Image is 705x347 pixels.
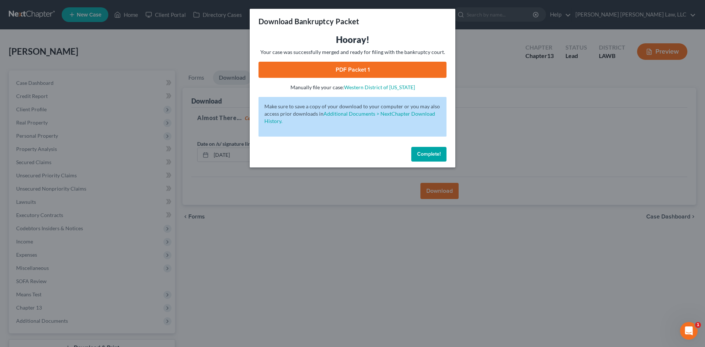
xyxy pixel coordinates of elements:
[680,322,698,340] iframe: Intercom live chat
[258,48,446,56] p: Your case was successfully merged and ready for filing with the bankruptcy court.
[411,147,446,162] button: Complete!
[258,16,359,26] h3: Download Bankruptcy Packet
[695,322,701,328] span: 1
[258,62,446,78] a: PDF Packet 1
[258,84,446,91] p: Manually file your case:
[417,151,441,157] span: Complete!
[264,111,435,124] a: Additional Documents > NextChapter Download History.
[344,84,415,90] a: Western District of [US_STATE]
[264,103,441,125] p: Make sure to save a copy of your download to your computer or you may also access prior downloads in
[258,34,446,46] h3: Hooray!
